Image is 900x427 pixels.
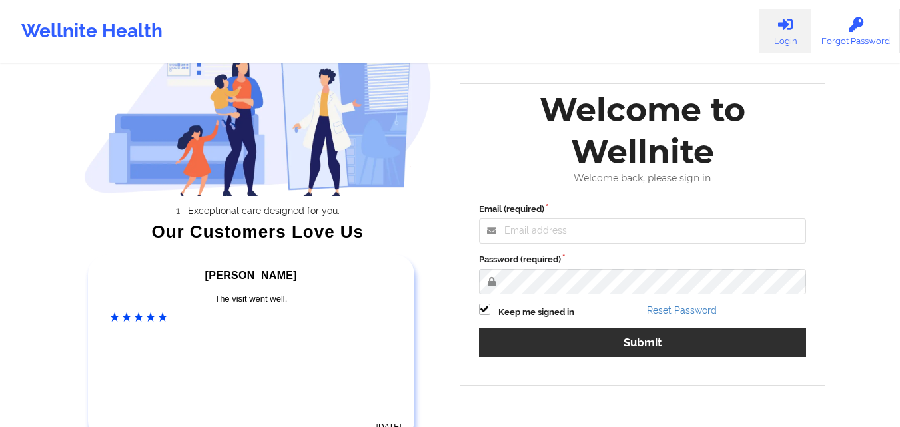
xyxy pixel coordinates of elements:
[811,9,900,53] a: Forgot Password
[96,205,432,216] li: Exceptional care designed for you.
[205,270,297,281] span: [PERSON_NAME]
[759,9,811,53] a: Login
[479,203,807,216] label: Email (required)
[498,306,574,319] label: Keep me signed in
[479,218,807,244] input: Email address
[470,173,816,184] div: Welcome back, please sign in
[84,225,432,238] div: Our Customers Love Us
[479,328,807,357] button: Submit
[84,7,432,196] img: wellnite-auth-hero_200.c722682e.png
[110,292,392,306] div: The visit went well.
[470,89,816,173] div: Welcome to Wellnite
[479,253,807,266] label: Password (required)
[647,305,717,316] a: Reset Password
